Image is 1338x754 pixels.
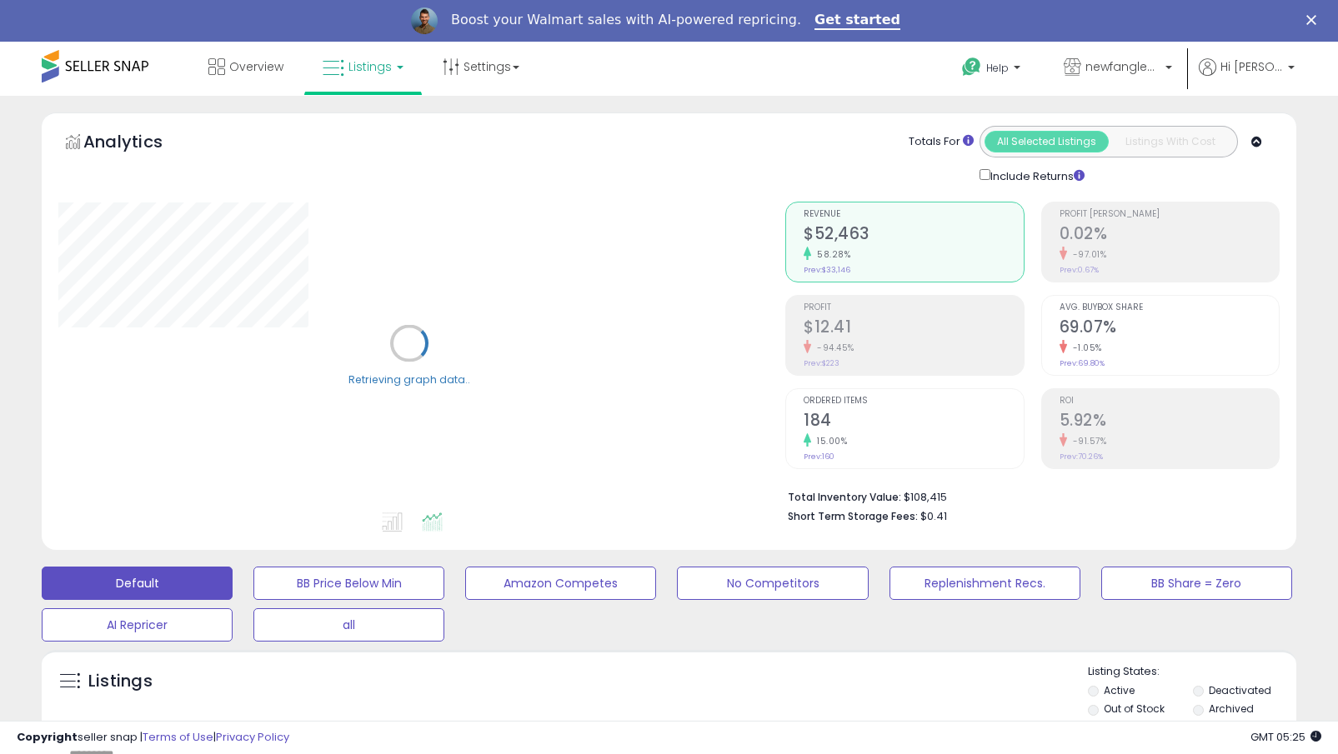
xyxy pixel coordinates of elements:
[1060,452,1103,462] small: Prev: 70.26%
[677,567,868,600] button: No Competitors
[1220,58,1283,75] span: Hi [PERSON_NAME]
[920,508,947,524] span: $0.41
[985,131,1109,152] button: All Selected Listings
[788,490,901,504] b: Total Inventory Value:
[17,729,78,745] strong: Copyright
[310,42,416,92] a: Listings
[1104,683,1135,697] label: Active
[1306,15,1323,25] div: Close
[17,730,289,746] div: seller snap | |
[83,130,195,157] h5: Analytics
[967,166,1105,185] div: Include Returns
[1209,702,1254,716] label: Archived
[804,452,834,462] small: Prev: 160
[1060,210,1279,219] span: Profit [PERSON_NAME]
[1060,317,1279,340] h2: 69.07%
[814,12,900,30] a: Get started
[788,509,918,523] b: Short Term Storage Fees:
[1101,567,1292,600] button: BB Share = Zero
[451,12,801,28] div: Boost your Walmart sales with AI-powered repricing.
[229,58,283,75] span: Overview
[1108,131,1232,152] button: Listings With Cost
[804,358,839,368] small: Prev: $223
[961,57,982,77] i: Get Help
[811,248,850,261] small: 58.28%
[348,372,470,387] div: Retrieving graph data..
[1067,342,1102,354] small: -1.05%
[1067,435,1107,447] small: -91.57%
[1088,664,1296,680] p: Listing States:
[811,435,847,447] small: 15.00%
[804,224,1023,247] h2: $52,463
[804,210,1023,219] span: Revenue
[909,134,974,150] div: Totals For
[811,342,854,354] small: -94.45%
[42,608,233,642] button: AI Repricer
[253,608,444,642] button: all
[1060,358,1105,368] small: Prev: 69.80%
[430,42,532,92] a: Settings
[348,58,392,75] span: Listings
[788,486,1267,506] li: $108,415
[1085,58,1160,75] span: newfangled networks
[88,670,153,693] h5: Listings
[465,567,656,600] button: Amazon Competes
[804,265,850,275] small: Prev: $33,146
[804,317,1023,340] h2: $12.41
[253,567,444,600] button: BB Price Below Min
[411,7,438,34] img: Profile image for Adrian
[1199,58,1295,96] a: Hi [PERSON_NAME]
[889,567,1080,600] button: Replenishment Recs.
[196,42,296,92] a: Overview
[1250,729,1321,745] span: 2025-08-18 05:25 GMT
[804,397,1023,406] span: Ordered Items
[986,61,1009,75] span: Help
[1060,303,1279,312] span: Avg. Buybox Share
[1104,702,1165,716] label: Out of Stock
[42,567,233,600] button: Default
[1209,683,1271,697] label: Deactivated
[1067,248,1107,261] small: -97.01%
[949,44,1037,96] a: Help
[804,303,1023,312] span: Profit
[1060,265,1099,275] small: Prev: 0.67%
[1060,397,1279,406] span: ROI
[216,729,289,745] a: Privacy Policy
[1060,224,1279,247] h2: 0.02%
[143,729,213,745] a: Terms of Use
[1051,42,1185,96] a: newfangled networks
[804,411,1023,433] h2: 184
[1060,411,1279,433] h2: 5.92%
